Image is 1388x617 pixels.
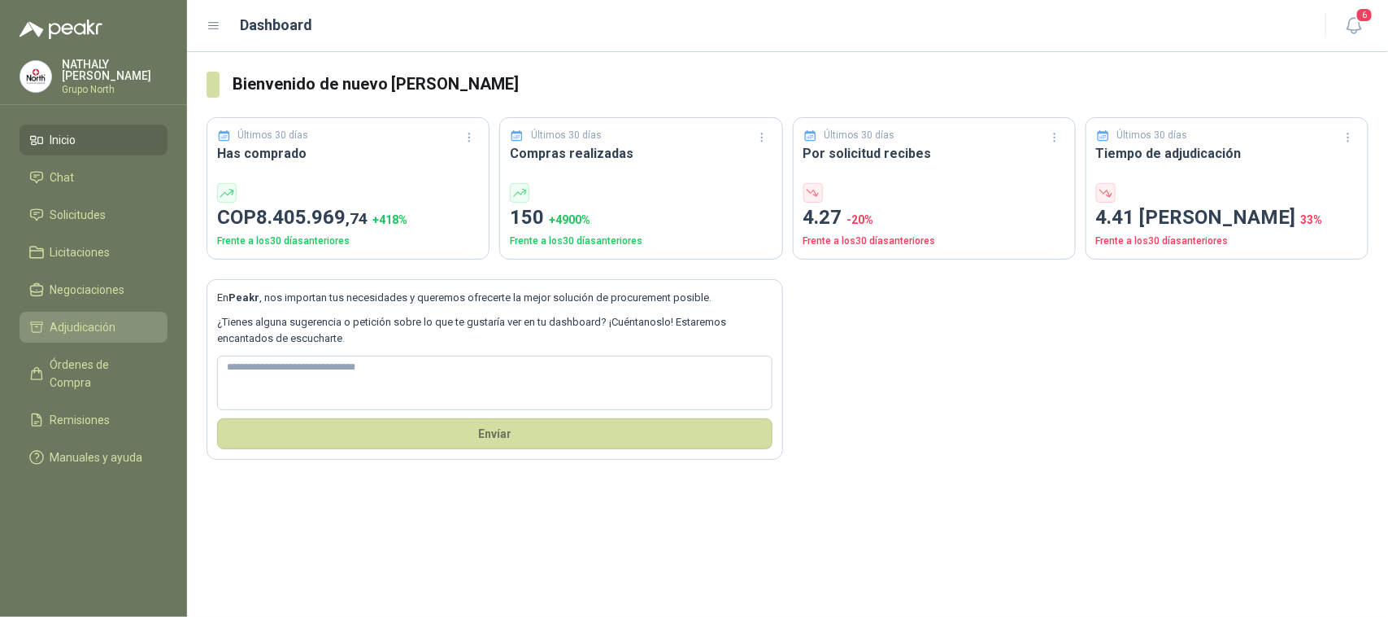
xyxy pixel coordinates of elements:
[1339,11,1368,41] button: 6
[217,314,772,348] p: ¿Tienes alguna sugerencia o petición sobre lo que te gustaría ver en tu dashboard? ¡Cuéntanoslo! ...
[549,213,590,226] span: + 4900 %
[510,203,772,234] p: 150
[20,312,168,343] a: Adjudicación
[824,128,894,143] p: Últimos 30 días
[20,61,51,92] img: Company Logo
[20,20,102,39] img: Logo peakr
[217,418,772,449] button: Envíar
[62,59,168,81] p: NATHALY [PERSON_NAME]
[803,143,1065,164] h3: Por solicitud recibes
[1096,143,1358,164] h3: Tiempo de adjudicación
[50,281,125,299] span: Negociaciones
[372,213,407,226] span: + 418 %
[233,72,1368,97] h3: Bienvenido de nuevo [PERSON_NAME]
[50,131,76,149] span: Inicio
[50,243,111,261] span: Licitaciones
[20,162,168,193] a: Chat
[20,349,168,398] a: Órdenes de Compra
[510,234,772,249] p: Frente a los 30 días anteriores
[217,234,479,249] p: Frente a los 30 días anteriores
[20,405,168,435] a: Remisiones
[20,237,168,268] a: Licitaciones
[847,213,874,226] span: -20 %
[1301,213,1323,226] span: 33 %
[50,318,116,336] span: Adjudicación
[803,234,1065,249] p: Frente a los 30 días anteriores
[50,411,111,429] span: Remisiones
[241,14,313,37] h1: Dashboard
[256,206,368,229] span: 8.405.969
[1355,7,1373,23] span: 6
[217,143,479,164] h3: Has comprado
[50,356,152,392] span: Órdenes de Compra
[50,168,75,186] span: Chat
[20,442,168,473] a: Manuales y ayuda
[20,274,168,305] a: Negociaciones
[228,291,259,304] b: Peakr
[238,128,309,143] p: Últimos 30 días
[20,199,168,230] a: Solicitudes
[50,206,107,224] span: Solicitudes
[217,203,479,234] p: COP
[20,125,168,155] a: Inicio
[803,203,1065,234] p: 4.27
[510,143,772,164] h3: Compras realizadas
[346,209,368,228] span: ,74
[1096,203,1358,234] p: 4.41 [PERSON_NAME]
[217,290,772,306] p: En , nos importan tus necesidades y queremos ofrecerte la mejor solución de procurement posible.
[531,128,602,143] p: Últimos 30 días
[62,85,168,94] p: Grupo North
[50,449,143,466] span: Manuales y ayuda
[1116,128,1187,143] p: Últimos 30 días
[1096,234,1358,249] p: Frente a los 30 días anteriores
